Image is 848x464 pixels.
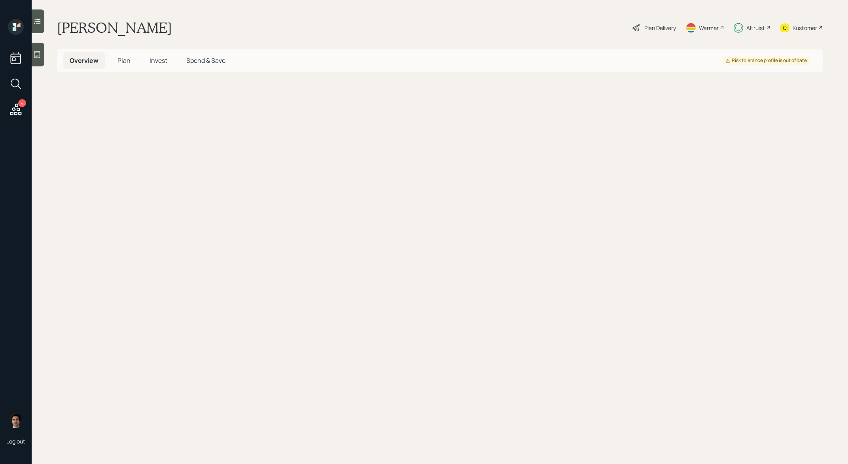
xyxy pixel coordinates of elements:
[793,24,817,32] div: Kustomer
[186,56,225,65] span: Spend & Save
[8,412,24,428] img: harrison-schaefer-headshot-2.png
[644,24,676,32] div: Plan Delivery
[70,56,98,65] span: Overview
[6,438,25,445] div: Log out
[117,56,131,65] span: Plan
[57,19,172,36] h1: [PERSON_NAME]
[150,56,167,65] span: Invest
[699,24,719,32] div: Warmer
[725,57,807,64] div: Risk tolerance profile is out of date
[18,99,26,107] div: 4
[746,24,765,32] div: Altruist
